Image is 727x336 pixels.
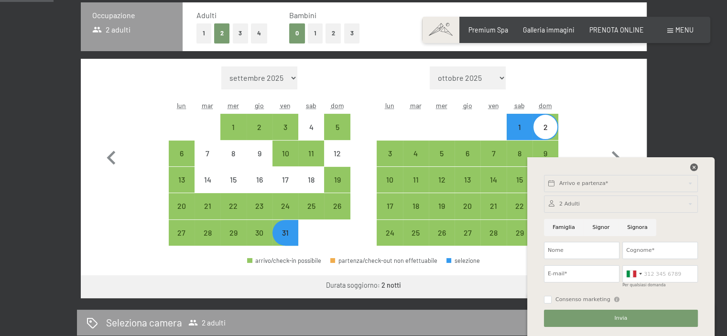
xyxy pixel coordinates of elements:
[326,23,341,43] button: 2
[488,101,499,109] abbr: venerdì
[299,176,323,200] div: 18
[523,26,575,34] span: Galleria immagini
[324,193,350,219] div: arrivo/check-in possibile
[455,141,480,166] div: arrivo/check-in possibile
[221,202,245,226] div: 22
[272,167,298,193] div: arrivo/check-in non effettuabile
[429,167,455,193] div: arrivo/check-in possibile
[220,114,246,140] div: arrivo/check-in possibile
[106,315,182,329] h2: Seleziona camera
[533,123,557,147] div: 2
[298,114,324,140] div: Sat Oct 04 2025
[602,66,629,246] button: Mese successivo
[169,167,195,193] div: arrivo/check-in possibile
[508,229,532,253] div: 29
[299,202,323,226] div: 25
[344,23,360,43] button: 3
[299,123,323,147] div: 4
[507,141,532,166] div: Sat Nov 08 2025
[272,141,298,166] div: Fri Oct 10 2025
[324,167,350,193] div: arrivo/check-in possibile
[622,283,666,287] label: Per qualsiasi domanda
[202,101,213,109] abbr: martedì
[404,176,428,200] div: 11
[298,167,324,193] div: arrivo/check-in non effettuabile
[298,141,324,166] div: arrivo/check-in possibile
[508,202,532,226] div: 22
[378,202,401,226] div: 17
[221,229,245,253] div: 29
[195,220,220,246] div: arrivo/check-in possibile
[325,150,349,173] div: 12
[220,167,246,193] div: arrivo/check-in non effettuabile
[455,220,480,246] div: Thu Nov 27 2025
[220,141,246,166] div: Wed Oct 08 2025
[385,101,394,109] abbr: lunedì
[170,150,194,173] div: 6
[532,114,558,140] div: Sun Nov 02 2025
[429,193,455,219] div: arrivo/check-in possibile
[272,114,298,140] div: arrivo/check-in possibile
[220,220,246,246] div: arrivo/check-in possibile
[272,114,298,140] div: Fri Oct 03 2025
[324,193,350,219] div: Sun Oct 26 2025
[325,176,349,200] div: 19
[410,101,422,109] abbr: martedì
[273,202,297,226] div: 24
[463,101,472,109] abbr: giovedì
[220,114,246,140] div: Wed Oct 01 2025
[298,193,324,219] div: Sat Oct 25 2025
[404,150,428,173] div: 4
[247,141,272,166] div: arrivo/check-in non effettuabile
[228,101,239,109] abbr: mercoledì
[589,26,644,34] a: PRENOTA ONLINE
[170,202,194,226] div: 20
[480,141,506,166] div: arrivo/check-in possibile
[272,141,298,166] div: arrivo/check-in possibile
[272,220,298,246] div: arrivo/check-in possibile
[403,193,429,219] div: arrivo/check-in possibile
[195,229,219,253] div: 28
[273,176,297,200] div: 17
[436,101,447,109] abbr: mercoledì
[403,167,429,193] div: Tue Nov 11 2025
[214,23,230,43] button: 2
[377,167,402,193] div: arrivo/check-in possibile
[170,229,194,253] div: 27
[298,193,324,219] div: arrivo/check-in possibile
[622,265,698,282] input: 312 345 6789
[169,220,195,246] div: Mon Oct 27 2025
[324,114,350,140] div: Sun Oct 05 2025
[306,101,316,109] abbr: sabato
[507,167,532,193] div: arrivo/check-in possibile
[468,26,508,34] a: Premium Spa
[446,258,480,264] div: selezione
[273,123,297,147] div: 3
[507,114,532,140] div: arrivo/check-in possibile
[429,193,455,219] div: Wed Nov 19 2025
[404,229,428,253] div: 25
[480,220,506,246] div: Fri Nov 28 2025
[614,314,627,322] span: Invia
[177,101,186,109] abbr: lunedì
[507,114,532,140] div: Sat Nov 01 2025
[481,176,505,200] div: 14
[377,141,402,166] div: Mon Nov 03 2025
[248,229,271,253] div: 30
[169,193,195,219] div: arrivo/check-in possibile
[325,123,349,147] div: 5
[430,229,454,253] div: 26
[455,193,480,219] div: Thu Nov 20 2025
[403,141,429,166] div: arrivo/check-in possibile
[248,150,271,173] div: 9
[377,167,402,193] div: Mon Nov 10 2025
[247,167,272,193] div: arrivo/check-in non effettuabile
[247,220,272,246] div: arrivo/check-in possibile
[555,296,610,303] span: Consenso marketing
[196,23,211,43] button: 1
[220,193,246,219] div: Wed Oct 22 2025
[188,318,226,327] span: 2 adulti
[481,229,505,253] div: 28
[221,150,245,173] div: 8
